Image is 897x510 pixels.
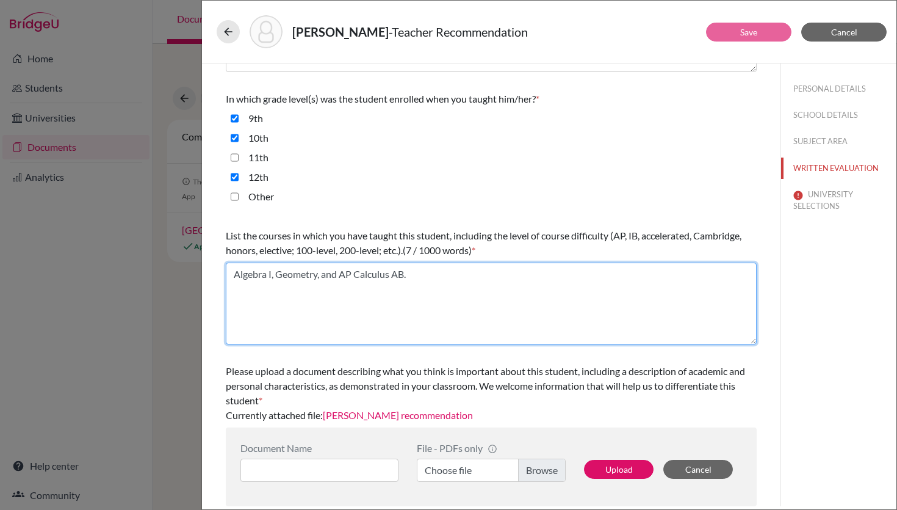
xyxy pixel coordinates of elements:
[488,444,497,454] span: info
[781,158,896,179] button: WRITTEN EVALUATION
[389,24,528,39] span: - Teacher Recommendation
[663,460,733,479] button: Cancel
[226,365,745,406] span: Please upload a document describing what you think is important about this student, including a d...
[248,111,263,126] label: 9th
[323,409,473,421] a: [PERSON_NAME] recommendation
[793,191,803,200] img: error-544570611efd0a2d1de9.svg
[248,150,268,165] label: 11th
[226,93,536,104] span: In which grade level(s) was the student enrolled when you taught him/her?
[781,131,896,152] button: SUBJECT AREA
[248,189,274,204] label: Other
[417,442,566,454] div: File - PDFs only
[226,263,757,344] textarea: Algebra I, Geometry, and AP Calculus AB.
[226,230,741,256] span: List the courses in which you have taught this student, including the level of course difficulty ...
[240,442,398,454] div: Document Name
[781,104,896,126] button: SCHOOL DETAILS
[403,244,472,256] span: (7 / 1000 words)
[248,170,268,184] label: 12th
[226,359,757,428] div: Currently attached file:
[781,184,896,217] button: UNIVERSITY SELECTIONS
[417,459,566,482] label: Choose file
[781,78,896,100] button: PERSONAL DETAILS
[292,24,389,39] strong: [PERSON_NAME]
[584,460,654,479] button: Upload
[248,131,268,145] label: 10th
